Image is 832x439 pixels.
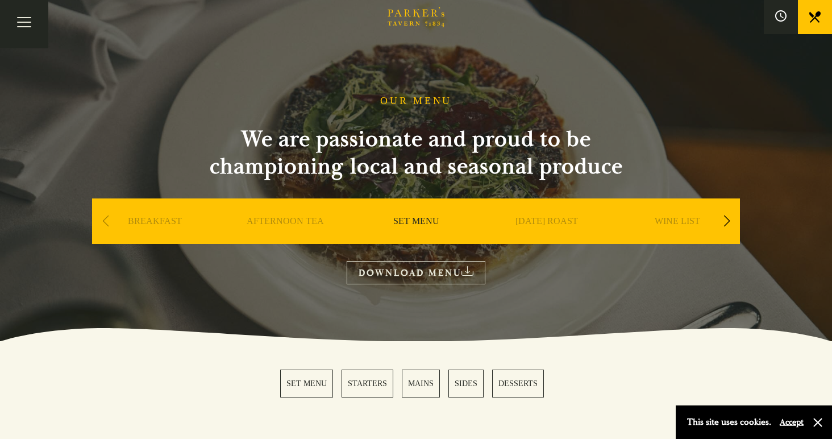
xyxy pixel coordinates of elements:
a: AFTERNOON TEA [247,216,324,261]
h2: We are passionate and proud to be championing local and seasonal produce [189,126,643,180]
a: 2 / 5 [342,370,393,397]
a: 4 / 5 [448,370,484,397]
a: BREAKFAST [128,216,182,261]
button: Close and accept [812,417,823,428]
p: This site uses cookies. [687,414,771,430]
div: 2 / 9 [223,198,348,278]
a: [DATE] ROAST [515,216,578,261]
div: 3 / 9 [353,198,479,278]
div: 1 / 9 [92,198,217,278]
a: 5 / 5 [492,370,544,397]
div: 4 / 9 [484,198,609,278]
a: 1 / 5 [280,370,333,397]
div: Previous slide [98,209,113,234]
a: WINE LIST [655,216,700,261]
a: 3 / 5 [402,370,440,397]
h1: OUR MENU [380,95,452,107]
a: SET MENU [393,216,439,261]
div: Next slide [719,209,734,234]
div: 5 / 9 [615,198,740,278]
button: Accept [780,417,804,428]
a: DOWNLOAD MENU [347,261,485,284]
